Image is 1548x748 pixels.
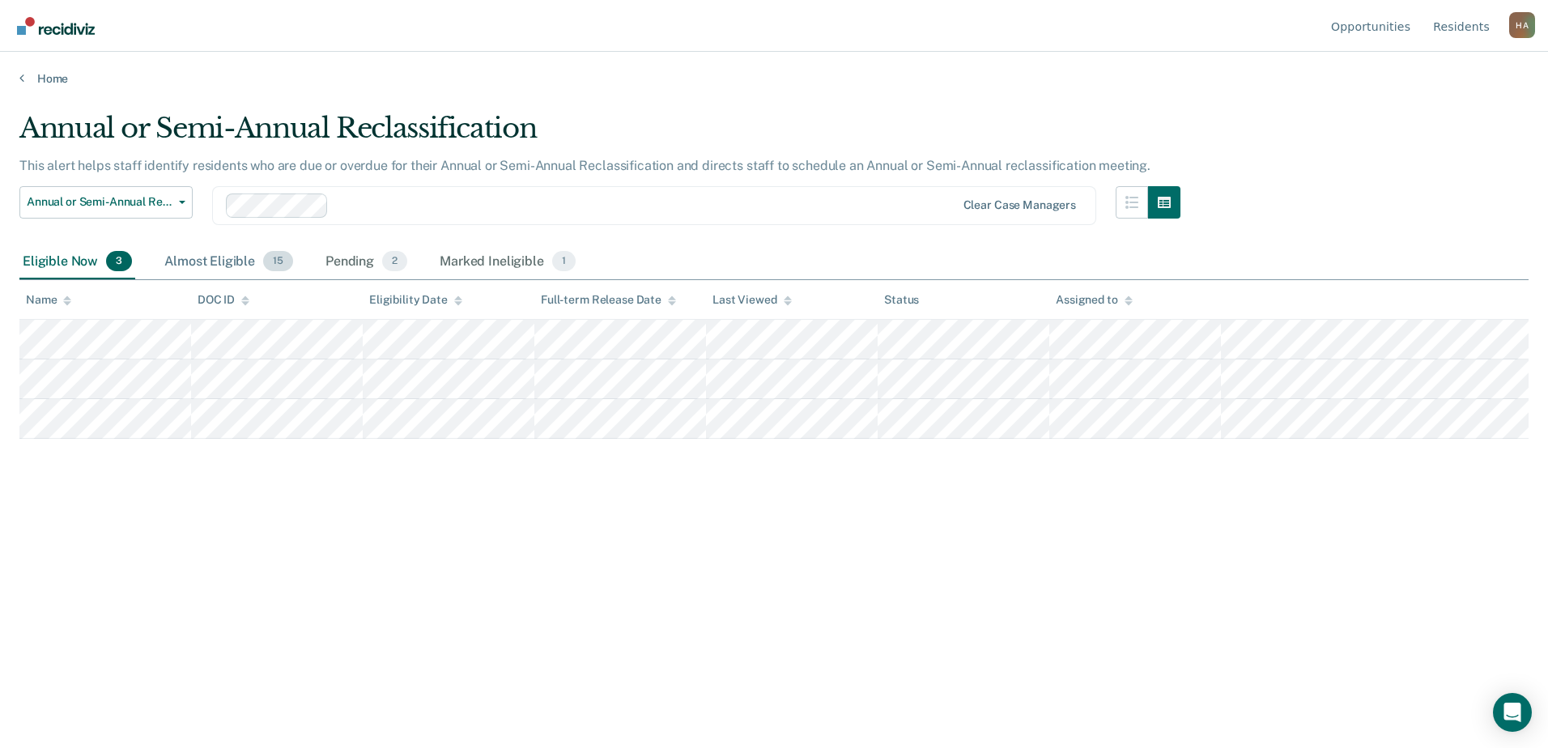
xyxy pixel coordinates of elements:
div: Almost Eligible15 [161,244,296,280]
button: Annual or Semi-Annual Reclassification [19,186,193,219]
div: Status [884,293,919,307]
div: Eligible Now3 [19,244,135,280]
span: 15 [263,251,293,272]
div: Marked Ineligible1 [436,244,579,280]
div: Pending2 [322,244,410,280]
span: 1 [552,251,576,272]
div: H A [1509,12,1535,38]
img: Recidiviz [17,17,95,35]
button: Profile dropdown button [1509,12,1535,38]
div: Eligibility Date [369,293,462,307]
div: Open Intercom Messenger [1493,693,1532,732]
span: Annual or Semi-Annual Reclassification [27,195,172,209]
div: Name [26,293,71,307]
p: This alert helps staff identify residents who are due or overdue for their Annual or Semi-Annual ... [19,158,1150,173]
span: 3 [106,251,132,272]
div: Last Viewed [712,293,791,307]
div: Annual or Semi-Annual Reclassification [19,112,1180,158]
span: 2 [382,251,407,272]
div: Full-term Release Date [541,293,676,307]
div: Assigned to [1056,293,1132,307]
div: DOC ID [198,293,249,307]
a: Home [19,71,1529,86]
div: Clear case managers [963,198,1076,212]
